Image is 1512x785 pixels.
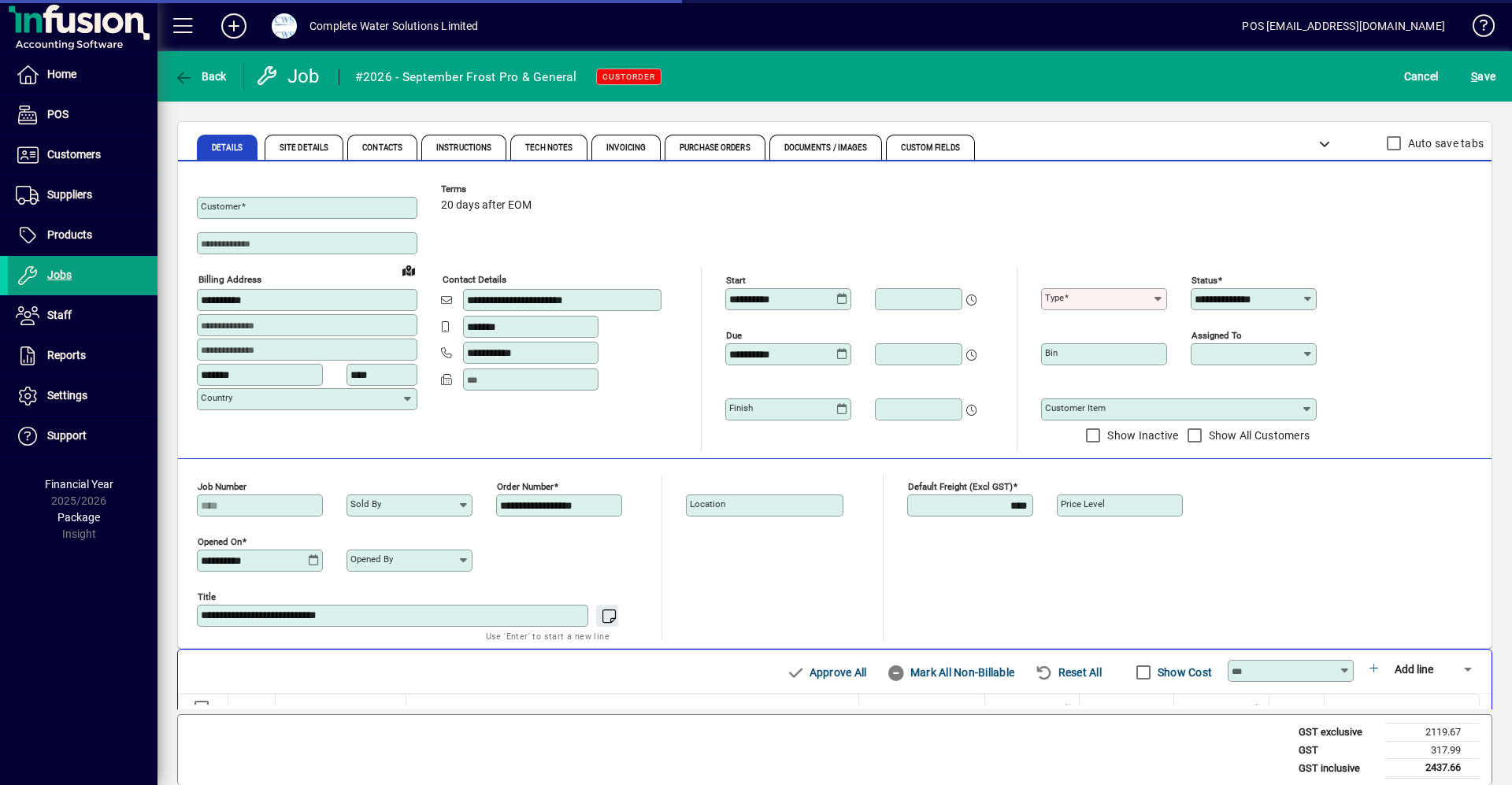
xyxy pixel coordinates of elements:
[47,309,72,321] span: Staff
[47,389,87,402] span: Settings
[1395,663,1433,676] span: Add line
[8,216,157,255] a: Products
[198,481,246,492] mat-label: Job number
[209,12,259,40] button: Add
[396,257,421,283] a: View on map
[1154,665,1212,680] label: Show Cost
[201,392,232,403] mat-label: Country
[8,176,157,215] a: Suppliers
[786,660,866,685] span: Approve All
[413,702,461,716] span: Description
[8,135,157,175] a: Customers
[1385,741,1480,759] td: 317.99
[57,511,100,524] span: Package
[1404,64,1439,89] span: Cancel
[1206,428,1310,443] label: Show All Customers
[1104,428,1178,443] label: Show Inactive
[47,268,72,281] span: Jobs
[880,658,1021,687] button: Mark All Non-Billable
[1191,330,1242,341] mat-label: Assigned to
[174,70,227,83] span: Back
[1291,724,1385,742] td: GST exclusive
[256,64,323,89] div: Job
[901,144,959,152] span: Custom Fields
[1035,660,1102,685] span: Reset All
[780,658,873,687] button: Approve All
[1385,724,1480,742] td: 2119.67
[784,144,868,152] span: Documents / Images
[602,72,655,82] span: CUSTORDER
[606,144,646,152] span: Invoicing
[1400,62,1443,91] button: Cancel
[45,478,113,491] span: Financial Year
[525,144,573,152] span: Tech Notes
[887,660,1014,685] span: Mark All Non-Billable
[259,12,309,40] button: Profile
[1242,13,1445,39] div: POS [EMAIL_ADDRESS][DOMAIN_NAME]
[350,554,393,565] mat-label: Opened by
[350,498,381,509] mat-label: Sold by
[8,55,157,94] a: Home
[198,536,242,547] mat-label: Opened On
[47,349,86,361] span: Reports
[1471,70,1477,83] span: S
[436,144,491,152] span: Instructions
[1028,658,1108,687] button: Reset All
[8,336,157,376] a: Reports
[1045,347,1058,358] mat-label: Bin
[1467,62,1499,91] button: Save
[726,275,746,286] mat-label: Start
[441,184,535,194] span: Terms
[235,702,254,716] span: Date
[1191,275,1217,286] mat-label: Status
[201,201,241,212] mat-label: Customer
[908,481,1013,492] mat-label: Default Freight (excl GST)
[1291,741,1385,759] td: GST
[726,330,742,341] mat-label: Due
[8,376,157,416] a: Settings
[47,429,87,442] span: Support
[355,65,576,90] div: #2026 - September Frost Pro & General
[1291,759,1385,778] td: GST inclusive
[47,188,92,201] span: Suppliers
[198,591,216,602] mat-label: Title
[1045,402,1106,413] mat-label: Customer Item
[47,148,101,161] span: Customers
[497,481,554,492] mat-label: Order number
[170,62,231,91] button: Back
[1405,135,1484,151] label: Auto save tabs
[1061,498,1105,509] mat-label: Price Level
[8,296,157,335] a: Staff
[1180,702,1262,716] span: Extend excl GST ($)
[8,95,157,135] a: POS
[1471,64,1495,89] span: ave
[1385,759,1480,778] td: 2437.66
[157,62,244,91] app-page-header-button: Back
[680,144,750,152] span: Purchase Orders
[1461,3,1492,54] a: Knowledge Base
[1001,702,1073,716] span: Rate excl GST ($)
[47,228,92,241] span: Products
[280,144,328,152] span: Site Details
[282,702,301,716] span: Item
[8,417,157,456] a: Support
[212,144,243,152] span: Details
[486,627,610,645] mat-hint: Use 'Enter' to start a new line
[1276,702,1303,716] span: Status
[309,13,479,39] div: Complete Water Solutions Limited
[441,199,532,212] span: 20 days after EOM
[47,68,76,80] span: Home
[690,498,725,509] mat-label: Location
[1045,292,1064,303] mat-label: Type
[1114,702,1167,716] span: Discount (%)
[47,108,69,120] span: POS
[729,402,753,413] mat-label: Finish
[362,144,402,152] span: Contacts
[865,702,902,716] span: Quantity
